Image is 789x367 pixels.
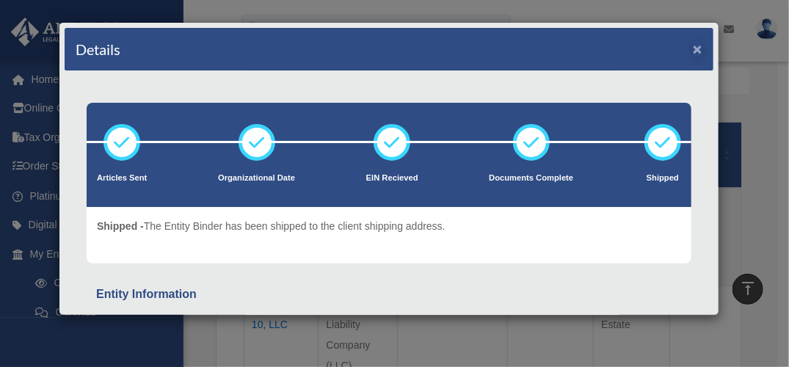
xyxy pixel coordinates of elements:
p: Organizational Date [218,171,295,186]
p: EIN Recieved [366,171,418,186]
button: × [693,41,702,57]
p: Articles Sent [97,171,147,186]
div: Entity Information [96,284,682,305]
p: Documents Complete [489,171,573,186]
p: Shipped [644,171,681,186]
h4: Details [76,39,120,59]
span: Shipped - [97,220,144,232]
p: The Entity Binder has been shipped to the client shipping address. [97,217,446,236]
